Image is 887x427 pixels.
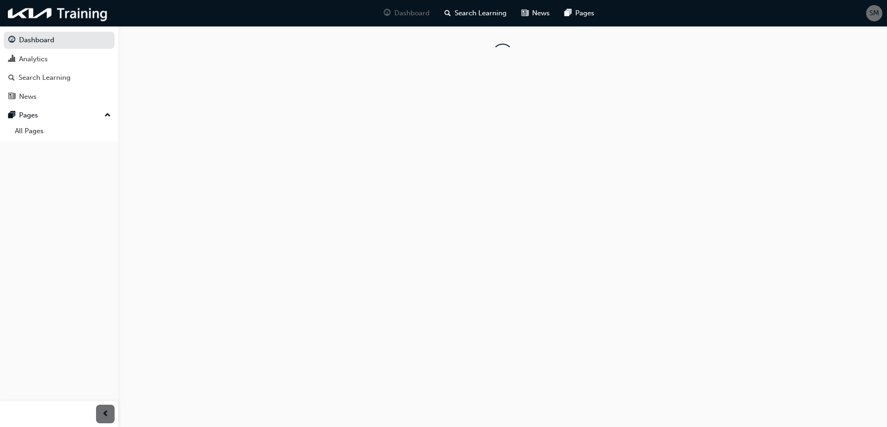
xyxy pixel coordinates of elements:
[8,74,15,82] span: search-icon
[4,107,115,124] button: Pages
[8,36,15,45] span: guage-icon
[19,91,37,102] div: News
[11,124,115,138] a: All Pages
[532,8,550,19] span: News
[384,7,391,19] span: guage-icon
[521,7,528,19] span: news-icon
[4,32,115,49] a: Dashboard
[5,4,111,23] img: kia-training
[19,54,48,65] div: Analytics
[8,93,15,101] span: news-icon
[4,30,115,107] button: DashboardAnalyticsSearch LearningNews
[376,4,437,23] a: guage-iconDashboard
[575,8,594,19] span: Pages
[8,111,15,120] span: pages-icon
[19,72,71,83] div: Search Learning
[869,8,879,19] span: SM
[19,110,38,121] div: Pages
[444,7,451,19] span: search-icon
[565,7,572,19] span: pages-icon
[394,8,430,19] span: Dashboard
[4,69,115,86] a: Search Learning
[514,4,557,23] a: news-iconNews
[8,55,15,64] span: chart-icon
[4,88,115,105] a: News
[4,51,115,68] a: Analytics
[866,5,882,21] button: SM
[437,4,514,23] a: search-iconSearch Learning
[102,408,109,420] span: prev-icon
[104,110,111,122] span: up-icon
[557,4,602,23] a: pages-iconPages
[455,8,507,19] span: Search Learning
